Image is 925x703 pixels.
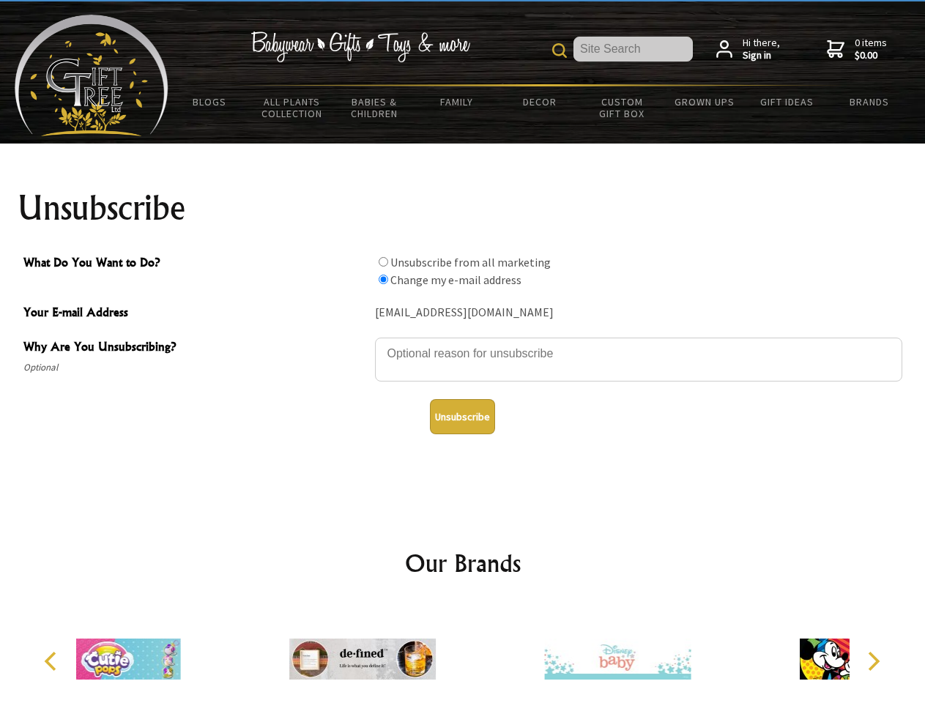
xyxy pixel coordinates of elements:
[827,37,887,62] a: 0 items$0.00
[15,15,168,136] img: Babyware - Gifts - Toys and more...
[857,645,889,677] button: Next
[379,275,388,284] input: What Do You Want to Do?
[23,338,368,359] span: Why Are You Unsubscribing?
[390,255,551,269] label: Unsubscribe from all marketing
[581,86,664,129] a: Custom Gift Box
[573,37,693,62] input: Site Search
[375,338,902,382] textarea: Why Are You Unsubscribing?
[746,86,828,117] a: Gift Ideas
[663,86,746,117] a: Grown Ups
[716,37,780,62] a: Hi there,Sign in
[379,257,388,267] input: What Do You Want to Do?
[855,36,887,62] span: 0 items
[498,86,581,117] a: Decor
[37,645,69,677] button: Previous
[168,86,251,117] a: BLOGS
[375,302,902,324] div: [EMAIL_ADDRESS][DOMAIN_NAME]
[743,49,780,62] strong: Sign in
[23,303,368,324] span: Your E-mail Address
[828,86,911,117] a: Brands
[251,86,334,129] a: All Plants Collection
[23,253,368,275] span: What Do You Want to Do?
[390,272,521,287] label: Change my e-mail address
[333,86,416,129] a: Babies & Children
[743,37,780,62] span: Hi there,
[18,190,908,226] h1: Unsubscribe
[416,86,499,117] a: Family
[430,399,495,434] button: Unsubscribe
[250,31,470,62] img: Babywear - Gifts - Toys & more
[23,359,368,376] span: Optional
[855,49,887,62] strong: $0.00
[552,43,567,58] img: product search
[29,546,896,581] h2: Our Brands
